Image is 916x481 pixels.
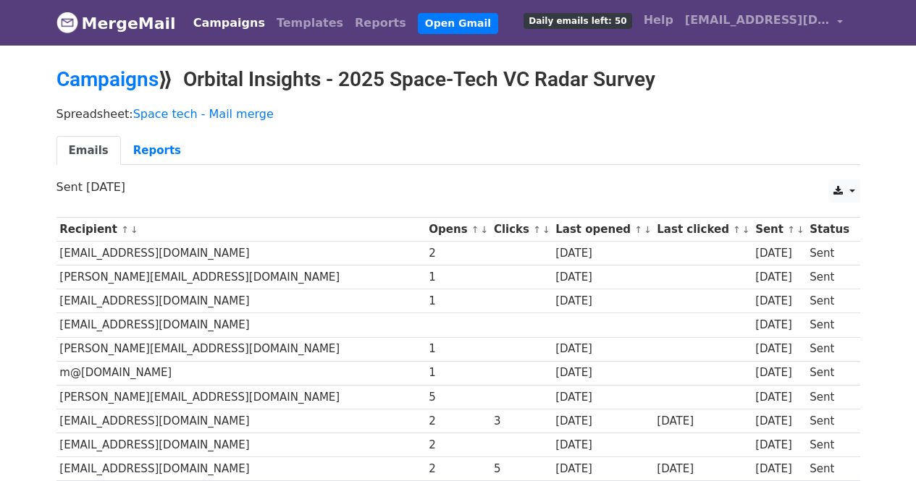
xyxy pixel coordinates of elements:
div: [DATE] [755,245,803,262]
td: Sent [806,385,852,409]
th: Opens [426,218,491,242]
div: 1 [429,365,487,381]
h2: ⟫ Orbital Insights - 2025 Space-Tech VC Radar Survey [56,67,860,92]
a: ↓ [130,224,138,235]
div: 5 [429,389,487,406]
div: [DATE] [555,293,650,310]
th: Sent [752,218,806,242]
img: MergeMail logo [56,12,78,33]
a: ↑ [733,224,741,235]
p: Sent [DATE] [56,179,860,195]
div: 1 [429,341,487,357]
td: Sent [806,361,852,385]
div: [DATE] [555,461,650,477]
div: 2 [429,413,487,430]
td: [EMAIL_ADDRESS][DOMAIN_NAME] [56,409,426,433]
td: Sent [806,265,852,289]
div: [DATE] [555,413,650,430]
div: [DATE] [755,437,803,454]
th: Status [806,218,852,242]
div: [DATE] [657,461,748,477]
td: [EMAIL_ADDRESS][DOMAIN_NAME] [56,313,426,337]
div: [DATE] [755,461,803,477]
a: Campaigns [56,67,159,91]
a: Space tech - Mail merge [133,107,274,121]
div: 2 [429,437,487,454]
a: ↓ [644,224,652,235]
div: [DATE] [755,341,803,357]
a: ↓ [542,224,550,235]
td: Sent [806,409,852,433]
th: Last clicked [654,218,752,242]
div: [DATE] [755,293,803,310]
div: [DATE] [755,413,803,430]
th: Clicks [490,218,552,242]
a: Help [638,6,679,35]
th: Recipient [56,218,426,242]
div: [DATE] [755,365,803,381]
a: Daily emails left: 50 [518,6,637,35]
div: [DATE] [755,317,803,333]
div: [DATE] [555,269,650,286]
td: [EMAIL_ADDRESS][DOMAIN_NAME] [56,289,426,313]
td: Sent [806,289,852,313]
a: ↑ [121,224,129,235]
a: [EMAIL_ADDRESS][DOMAIN_NAME] [679,6,849,40]
a: Reports [121,136,193,166]
div: [DATE] [555,437,650,454]
div: [DATE] [755,269,803,286]
a: Reports [349,9,412,38]
div: [DATE] [657,413,748,430]
td: Sent [806,457,852,481]
a: Emails [56,136,121,166]
td: [PERSON_NAME][EMAIL_ADDRESS][DOMAIN_NAME] [56,265,426,289]
a: ↓ [797,224,804,235]
td: [EMAIL_ADDRESS][DOMAIN_NAME] [56,242,426,265]
div: [DATE] [555,245,650,262]
th: Last opened [552,218,653,242]
a: ↓ [742,224,750,235]
a: ↑ [533,224,541,235]
td: Sent [806,337,852,361]
div: [DATE] [755,389,803,406]
td: [EMAIL_ADDRESS][DOMAIN_NAME] [56,433,426,456]
span: [EMAIL_ADDRESS][DOMAIN_NAME] [685,12,830,29]
div: [DATE] [555,341,650,357]
div: 5 [494,461,549,477]
div: 3 [494,413,549,430]
a: Templates [271,9,349,38]
span: Daily emails left: 50 [524,13,631,29]
a: ↓ [481,224,489,235]
td: [PERSON_NAME][EMAIL_ADDRESS][DOMAIN_NAME] [56,385,426,409]
a: ↑ [634,224,642,235]
a: Open Gmail [418,13,498,34]
a: MergeMail [56,8,176,38]
div: 1 [429,293,487,310]
td: m@[DOMAIN_NAME] [56,361,426,385]
div: 2 [429,245,487,262]
td: [PERSON_NAME][EMAIL_ADDRESS][DOMAIN_NAME] [56,337,426,361]
td: Sent [806,313,852,337]
td: Sent [806,242,852,265]
a: ↑ [471,224,479,235]
td: Sent [806,433,852,456]
p: Spreadsheet: [56,106,860,122]
div: 2 [429,461,487,477]
div: [DATE] [555,365,650,381]
a: ↑ [787,224,795,235]
a: Campaigns [188,9,271,38]
div: 1 [429,269,487,286]
div: [DATE] [555,389,650,406]
td: [EMAIL_ADDRESS][DOMAIN_NAME] [56,457,426,481]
